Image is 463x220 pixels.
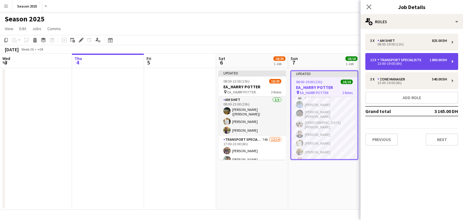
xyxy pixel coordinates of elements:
[420,106,458,116] td: 3 165.00 DH
[219,71,286,75] div: Updated
[430,58,447,62] div: 1 800.00 DH
[291,71,358,160] app-job-card: Updated08:00-19:00 (11h)18/18EA_HARRY POTTER EA_HARRY POTTER3 Roles[PERSON_NAME][PERSON_NAME] [PE...
[274,61,285,66] div: 1 Job
[47,26,61,31] span: Comms
[370,77,377,81] div: 3 x
[269,79,281,83] span: 18/20
[361,14,463,29] div: Roles
[74,59,82,66] span: 4
[361,3,463,11] h3: Job Details
[146,59,151,66] span: 5
[291,85,357,90] h3: EA_HARRY POTTER
[2,25,16,33] a: View
[219,71,286,160] app-job-card: Updated08:00-23:00 (15h)18/20EA_HARRY POTTER EA_HARRY POTTER3 RolesAM SHIFT3/308:00-23:00 (15h)[P...
[370,58,377,62] div: 12 x
[345,56,357,61] span: 18/18
[291,71,357,76] div: Updated
[365,106,420,116] td: Grand total
[426,134,458,146] button: Next
[223,79,250,83] span: 08:00-23:00 (15h)
[146,56,151,61] span: Fri
[342,90,353,95] span: 3 Roles
[2,59,10,66] span: 3
[432,39,447,43] div: 825.00 DH
[377,58,424,62] div: Transport Specialists
[291,45,357,167] app-card-role: [PERSON_NAME][PERSON_NAME] [PERSON_NAME] jr[PERSON_NAME][PERSON_NAME][PERSON_NAME] [PERSON_NAME][...
[30,25,44,33] a: Jobs
[370,62,447,65] div: 13:00-19:00 (6h)
[370,81,447,84] div: 13:00-19:00 (6h)
[45,25,63,33] a: Comms
[271,90,281,94] span: 3 Roles
[37,47,43,52] div: +04
[365,134,398,146] button: Previous
[273,56,285,61] span: 18/20
[219,56,225,61] span: Sat
[5,26,13,31] span: View
[341,80,353,84] span: 18/18
[432,77,447,81] div: 540.00 DH
[12,0,42,12] button: Season 2025
[346,61,357,66] div: 1 Job
[219,84,286,90] h3: EA_HARRY POTTER
[370,39,377,43] div: 3 x
[291,56,298,61] span: Sun
[219,96,286,136] app-card-role: AM SHIFT3/308:00-23:00 (15h)[PERSON_NAME] ([PERSON_NAME])[PERSON_NAME][PERSON_NAME]
[17,25,29,33] a: Edit
[296,80,322,84] span: 08:00-19:00 (11h)
[32,26,41,31] span: Jobs
[290,59,298,66] span: 7
[300,90,328,95] span: EA_HARRY POTTER
[5,14,45,24] h1: Season 2025
[370,43,447,46] div: 08:00-19:00 (11h)
[20,47,35,52] span: Week 36
[365,92,458,104] button: Add role
[377,39,397,43] div: AM SHIFT
[5,46,19,52] div: [DATE]
[227,90,256,94] span: EA_HARRY POTTER
[377,77,408,81] div: Zone Manager
[19,26,26,31] span: Edit
[74,56,82,61] span: Thu
[218,59,225,66] span: 6
[2,56,10,61] span: Wed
